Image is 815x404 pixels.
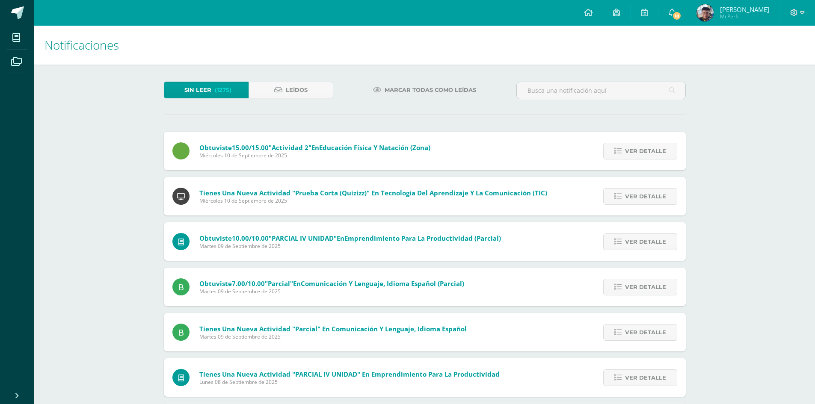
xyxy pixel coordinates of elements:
span: Tienes una nueva actividad "Parcial" En Comunicación y Lenguaje, Idioma Español [199,324,467,333]
span: "PARCIAL IV UNIDAD" [269,234,337,242]
span: Martes 09 de Septiembre de 2025 [199,288,464,295]
span: Ver detalle [625,279,666,295]
span: 15.00/15.00 [232,143,269,152]
input: Busca una notificación aquí [517,82,685,99]
span: 18 [672,11,682,21]
span: Obtuviste en [199,234,501,242]
span: Miércoles 10 de Septiembre de 2025 [199,152,430,159]
span: Sin leer [184,82,211,98]
span: Ver detalle [625,324,666,340]
span: Tienes una nueva actividad "PARCIAL IV UNIDAD" En Emprendimiento para la Productividad [199,370,500,378]
span: Notificaciones [44,37,119,53]
span: Leídos [286,82,308,98]
span: 7.00/10.00 [232,279,265,288]
span: Miércoles 10 de Septiembre de 2025 [199,197,547,204]
a: Leídos [249,82,333,98]
span: Martes 09 de Septiembre de 2025 [199,242,501,250]
span: Educación Física y Natación (Zona) [319,143,430,152]
span: Marcar todas como leídas [385,82,476,98]
span: Martes 09 de Septiembre de 2025 [199,333,467,340]
span: Ver detalle [625,189,666,204]
img: 4372e3bae7a9ca9a4268c3d44d15e419.png [696,4,714,21]
span: (1275) [215,82,231,98]
span: [PERSON_NAME] [720,5,769,14]
span: "Actividad 2" [269,143,311,152]
a: Sin leer(1275) [164,82,249,98]
span: Ver detalle [625,234,666,250]
span: Mi Perfil [720,13,769,20]
span: 10.00/10.00 [232,234,269,242]
span: Comunicación y Lenguaje, Idioma Español (Parcial) [301,279,464,288]
span: "Parcial" [265,279,293,288]
span: Tienes una nueva actividad "Prueba Corta (Quizizz)" En Tecnología del Aprendizaje y la Comunicaci... [199,189,547,197]
span: Obtuviste en [199,143,430,152]
span: Emprendimiento para la Productividad (Parcial) [344,234,501,242]
span: Ver detalle [625,370,666,386]
span: Obtuviste en [199,279,464,288]
a: Marcar todas como leídas [362,82,487,98]
span: Lunes 08 de Septiembre de 2025 [199,378,500,386]
span: Ver detalle [625,143,666,159]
